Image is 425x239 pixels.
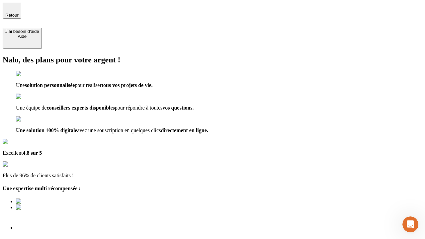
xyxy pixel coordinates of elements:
[16,116,44,122] img: checkmark
[162,105,194,111] span: vos questions.
[16,210,77,216] img: Best savings advice award
[3,224,422,236] h1: Votre résultat de simulation est prêt !
[25,82,75,88] span: solution personnalisée
[102,82,153,88] span: tous vos projets de vie.
[3,28,42,49] button: J’ai besoin d'aideAide
[3,55,422,64] h2: Nalo, des plans pour votre argent !
[5,13,19,18] span: Retour
[3,3,21,19] button: Retour
[5,34,39,39] div: Aide
[16,127,77,133] span: Une solution 100% digitale
[46,105,115,111] span: conseillers experts disponibles
[16,82,25,88] span: Une
[5,29,39,34] div: J’ai besoin d'aide
[16,94,44,100] img: checkmark
[16,71,44,77] img: checkmark
[3,161,36,167] img: reviews stars
[3,173,422,179] p: Plus de 96% de clients satisfaits !
[16,199,77,204] img: Best savings advice award
[3,186,422,192] h4: Une expertise multi récompensée :
[75,82,101,88] span: pour réaliser
[3,150,23,156] span: Excellent
[3,139,41,145] img: Google Review
[402,216,418,232] iframe: Intercom live chat
[161,127,208,133] span: directement en ligne.
[16,105,46,111] span: Une équipe de
[115,105,163,111] span: pour répondre à toutes
[16,204,77,210] img: Best savings advice award
[77,127,161,133] span: avec une souscription en quelques clics
[23,150,42,156] span: 4,8 sur 5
